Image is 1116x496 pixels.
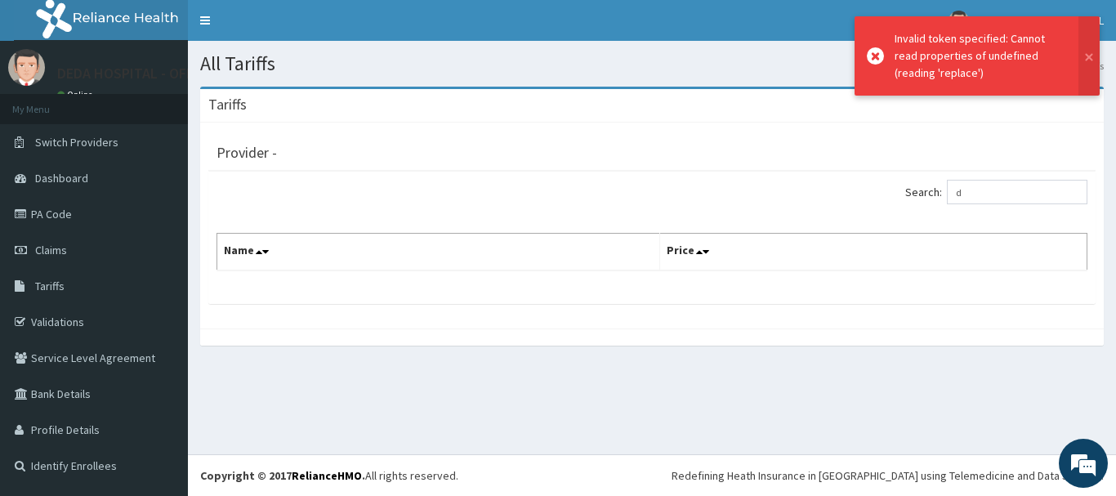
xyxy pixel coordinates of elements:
span: Switch Providers [35,135,118,150]
th: Name [217,234,660,271]
span: DEDA HOSPITAL - OFFICIAL [979,13,1104,28]
a: RelianceHMO [292,468,362,483]
input: Search: [947,180,1087,204]
img: User Image [949,11,969,31]
span: Tariffs [35,279,65,293]
h1: All Tariffs [200,53,1104,74]
h3: Provider - [217,145,277,160]
div: Redefining Heath Insurance in [GEOGRAPHIC_DATA] using Telemedicine and Data Science! [672,467,1104,484]
span: Claims [35,243,67,257]
img: User Image [8,49,45,86]
p: DEDA HOSPITAL - OFFICIAL [57,66,225,81]
th: Price [660,234,1087,271]
a: Online [57,89,96,101]
label: Search: [905,180,1087,204]
span: Dashboard [35,171,88,185]
h3: Tariffs [208,97,247,112]
footer: All rights reserved. [188,454,1116,496]
strong: Copyright © 2017 . [200,468,365,483]
div: Invalid token specified: Cannot read properties of undefined (reading 'replace') [895,30,1063,82]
